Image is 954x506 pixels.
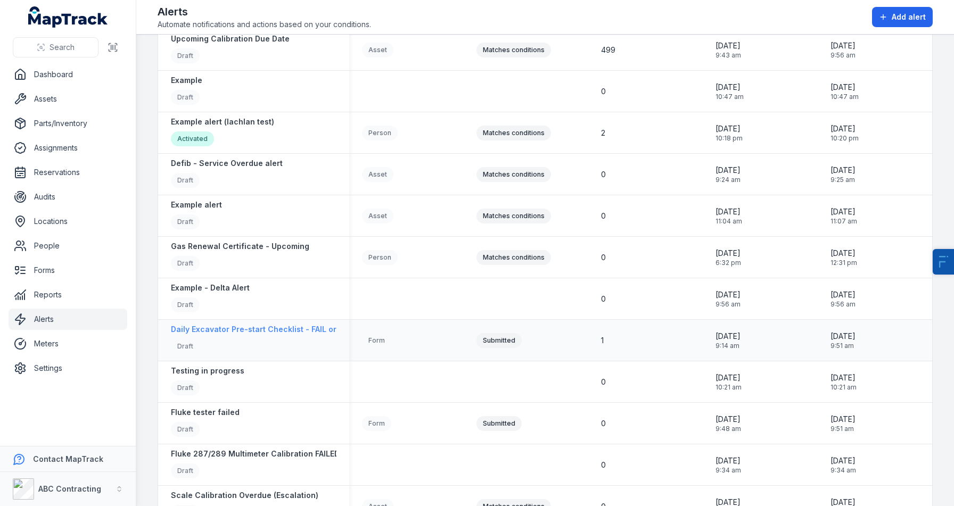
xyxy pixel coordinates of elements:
div: Submitted [476,416,522,431]
span: 9:24 am [715,176,741,184]
span: [DATE] [715,372,742,383]
a: Testing in progressDraft [171,366,244,398]
div: Matches conditions [476,167,551,182]
span: [DATE] [830,372,857,383]
span: 6:32 pm [715,259,741,267]
span: 9:56 am [830,51,856,60]
div: Draft [171,214,200,229]
span: [DATE] [715,331,741,342]
div: Person [362,250,398,265]
span: [DATE] [715,123,743,134]
span: [DATE] [830,82,859,93]
span: [DATE] [830,248,857,259]
a: Gas Renewal Certificate - UpcomingDraft [171,241,309,273]
time: 08/09/2025, 10:47:33 am [715,82,744,101]
time: 20/08/2025, 9:51:59 am [830,414,856,433]
span: 0 [601,86,606,97]
span: 10:47 am [830,93,859,101]
time: 20/08/2025, 10:21:31 am [830,372,857,392]
div: Draft [171,339,200,354]
h2: Alerts [158,4,371,19]
button: Add alert [872,7,933,27]
div: Asset [362,209,393,223]
span: [DATE] [830,455,856,466]
a: Upcoming Calibration Due DateDraft [171,34,290,66]
span: 11:04 am [715,217,742,226]
time: 20/08/2025, 9:48:54 am [715,414,741,433]
span: [DATE] [830,206,857,217]
span: [DATE] [715,165,741,176]
span: 12:31 pm [830,259,857,267]
div: Draft [171,380,200,395]
a: Locations [9,211,127,232]
div: Matches conditions [476,250,551,265]
span: 0 [601,169,606,180]
span: [DATE] [715,414,741,425]
span: 9:56 am [715,300,741,309]
span: 9:14 am [715,342,741,350]
strong: Defib - Service Overdue alert [171,158,283,169]
span: 0 [601,418,606,429]
span: 9:48 am [715,425,741,433]
strong: Fluke 287/289 Multimeter Calibration FAILED [171,449,340,459]
a: Alerts [9,309,127,330]
strong: Example alert (lachlan test) [171,117,274,127]
div: Matches conditions [476,209,551,223]
a: People [9,235,127,256]
span: 9:51 am [830,425,856,433]
span: [DATE] [715,289,741,300]
span: 10:47 am [715,93,744,101]
div: Matches conditions [476,43,551,57]
span: Add alert [892,12,926,22]
span: 9:56 am [830,300,856,309]
span: Search [50,42,75,53]
span: [DATE] [715,206,742,217]
a: Daily Excavator Pre-start Checklist - FAIL or Risk Identified ALERTDraft [171,324,418,356]
a: Dashboard [9,64,127,85]
span: 0 [601,294,606,304]
strong: Example - Delta Alert [171,283,250,293]
time: 04/09/2025, 9:24:51 am [715,165,741,184]
a: Defib - Service Overdue alertDraft [171,158,283,190]
div: Draft [171,90,200,105]
div: Matches conditions [476,126,551,140]
time: 04/09/2025, 9:25:50 am [830,165,856,184]
strong: Testing in progress [171,366,244,376]
div: Activated [171,131,214,146]
div: Draft [171,256,200,271]
a: Assignments [9,137,127,159]
time: 22/08/2025, 9:56:51 am [830,289,856,309]
span: 2 [601,128,605,138]
a: ExampleDraft [171,75,202,107]
div: Submitted [476,333,522,348]
a: Assets [9,88,127,110]
strong: Example [171,75,202,86]
time: 28/08/2025, 12:31:14 pm [830,248,857,267]
div: Draft [171,48,200,63]
span: Automate notifications and actions based on your conditions. [158,19,371,30]
strong: Scale Calibration Overdue (Escalation) [171,490,318,501]
time: 05/09/2025, 10:18:43 pm [715,123,743,143]
div: Person [362,126,398,140]
time: 10/09/2025, 9:43:02 am [715,40,741,60]
strong: Upcoming Calibration Due Date [171,34,290,44]
span: 9:34 am [830,466,856,475]
span: 10:18 pm [715,134,743,143]
time: 05/09/2025, 10:20:01 pm [830,123,859,143]
div: Form [362,333,391,348]
span: 10:20 pm [830,134,859,143]
span: 0 [601,377,606,387]
a: Example - Delta AlertDraft [171,283,250,315]
span: [DATE] [715,40,741,51]
a: MapTrack [28,6,108,28]
span: 10:21 am [715,383,742,392]
div: Asset [362,43,393,57]
span: [DATE] [830,289,856,300]
div: Form [362,416,391,431]
a: Reservations [9,162,127,183]
strong: Daily Excavator Pre-start Checklist - FAIL or Risk Identified ALERT [171,324,418,335]
div: Draft [171,173,200,188]
div: Draft [171,463,200,478]
time: 20/08/2025, 9:34:28 am [830,455,856,475]
time: 22/08/2025, 9:56:51 am [715,289,741,309]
